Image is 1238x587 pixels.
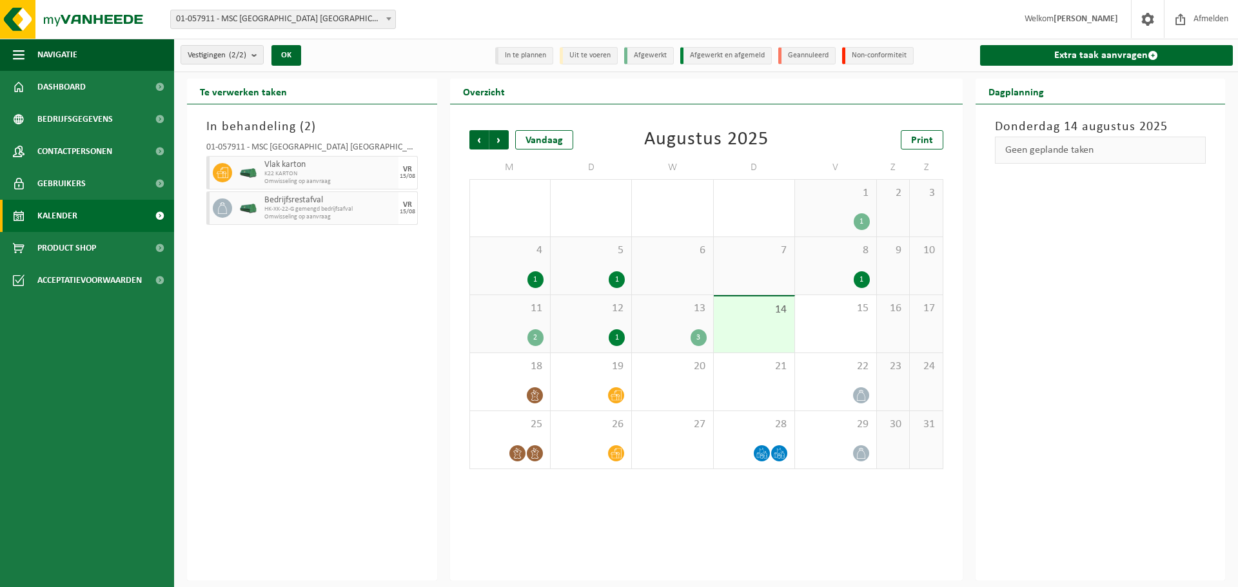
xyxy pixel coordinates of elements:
span: 19 [557,360,625,374]
span: 25 [477,418,544,432]
img: HK-XK-22-GN-00 [239,204,258,213]
span: 8 [801,244,869,258]
span: 16 [883,302,903,316]
div: Vandaag [515,130,573,149]
span: 2 [304,120,311,133]
a: Print [901,130,943,149]
h3: Donderdag 14 augustus 2025 [995,117,1206,137]
td: Z [910,156,943,179]
span: 23 [883,360,903,374]
span: Contactpersonen [37,135,112,168]
h2: Dagplanning [976,79,1057,104]
span: 21 [720,360,788,374]
span: 01-057911 - MSC BELGIUM NV - ANTWERPEN [170,10,396,29]
span: 11 [477,302,544,316]
span: Product Shop [37,232,96,264]
span: 22 [801,360,869,374]
div: 1 [609,329,625,346]
a: Extra taak aanvragen [980,45,1233,66]
span: 5 [557,244,625,258]
span: 1 [801,186,869,200]
span: Acceptatievoorwaarden [37,264,142,296]
div: 1 [609,271,625,288]
span: Omwisseling op aanvraag [264,213,395,221]
span: 12 [557,302,625,316]
span: Omwisseling op aanvraag [264,178,395,186]
span: Bedrijfsrestafval [264,195,395,206]
td: D [714,156,795,179]
span: 4 [477,244,544,258]
td: V [795,156,876,179]
span: 15 [801,302,869,316]
span: 28 [720,418,788,432]
span: 9 [883,244,903,258]
span: Bedrijfsgegevens [37,103,113,135]
span: Dashboard [37,71,86,103]
h2: Te verwerken taken [187,79,300,104]
span: 18 [477,360,544,374]
span: 7 [720,244,788,258]
li: Non-conformiteit [842,47,914,64]
td: Z [877,156,910,179]
strong: [PERSON_NAME] [1054,14,1118,24]
td: M [469,156,551,179]
span: Gebruikers [37,168,86,200]
span: Print [911,135,933,146]
span: 3 [916,186,936,200]
td: D [551,156,632,179]
span: 14 [720,303,788,317]
span: 27 [638,418,706,432]
span: 29 [801,418,869,432]
span: 20 [638,360,706,374]
li: Uit te voeren [560,47,618,64]
div: 1 [527,271,544,288]
span: Kalender [37,200,77,232]
div: 1 [854,213,870,230]
span: 2 [883,186,903,200]
button: OK [271,45,301,66]
td: W [632,156,713,179]
li: Afgewerkt [624,47,674,64]
button: Vestigingen(2/2) [181,45,264,64]
div: 2 [527,329,544,346]
span: 13 [638,302,706,316]
div: VR [403,166,412,173]
span: 01-057911 - MSC BELGIUM NV - ANTWERPEN [171,10,395,28]
img: HK-XK-22-GN-00 [239,168,258,178]
span: K22 KARTON [264,170,395,178]
div: Geen geplande taken [995,137,1206,164]
span: Vestigingen [188,46,246,65]
div: 01-057911 - MSC [GEOGRAPHIC_DATA] [GEOGRAPHIC_DATA] - [GEOGRAPHIC_DATA] [206,143,418,156]
div: VR [403,201,412,209]
div: 1 [854,271,870,288]
div: 15/08 [400,209,415,215]
div: 15/08 [400,173,415,180]
div: 3 [691,329,707,346]
count: (2/2) [229,51,246,59]
span: 24 [916,360,936,374]
span: HK-XK-22-G gemengd bedrijfsafval [264,206,395,213]
span: 6 [638,244,706,258]
span: 26 [557,418,625,432]
div: Augustus 2025 [644,130,769,149]
span: Navigatie [37,39,77,71]
span: Vorige [469,130,489,149]
li: In te plannen [495,47,553,64]
span: 17 [916,302,936,316]
h2: Overzicht [450,79,518,104]
span: Vlak karton [264,160,395,170]
li: Geannuleerd [778,47,836,64]
li: Afgewerkt en afgemeld [680,47,772,64]
h3: In behandeling ( ) [206,117,418,137]
span: 31 [916,418,936,432]
span: 30 [883,418,903,432]
span: Volgende [489,130,509,149]
span: 10 [916,244,936,258]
